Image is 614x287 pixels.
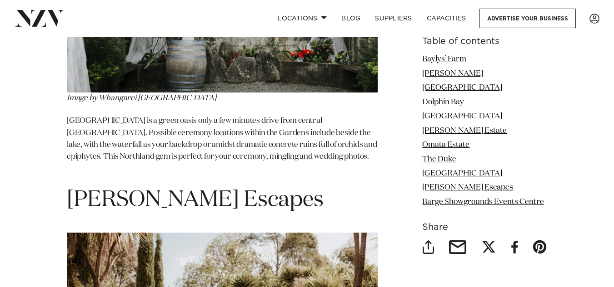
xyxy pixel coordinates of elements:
[67,115,378,175] p: [GEOGRAPHIC_DATA] is a green oasis only a few minutes drive from central [GEOGRAPHIC_DATA]. Possi...
[422,198,544,205] a: Barge Showgrounds Events Centre
[422,98,464,106] a: Dolphin Bay
[422,141,469,149] a: Omata Estate
[67,94,216,102] em: Image by Whangarei [GEOGRAPHIC_DATA]
[422,184,513,191] a: [PERSON_NAME] Escapes
[419,9,474,28] a: Capacities
[422,155,456,163] a: The Duke
[334,9,368,28] a: BLOG
[479,9,576,28] a: Advertise your business
[67,186,378,214] h1: [PERSON_NAME] Escapes
[422,55,466,63] a: Baylys’ Farm
[422,69,483,77] a: [PERSON_NAME]
[422,223,547,232] h6: Share
[422,84,502,92] a: [GEOGRAPHIC_DATA]
[422,37,547,46] h6: Table of contents
[422,112,502,120] a: [GEOGRAPHIC_DATA]
[368,9,419,28] a: SUPPLIERS
[422,170,502,177] a: [GEOGRAPHIC_DATA]
[15,10,64,26] img: nzv-logo.png
[422,126,507,134] a: [PERSON_NAME] Estate
[270,9,334,28] a: Locations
